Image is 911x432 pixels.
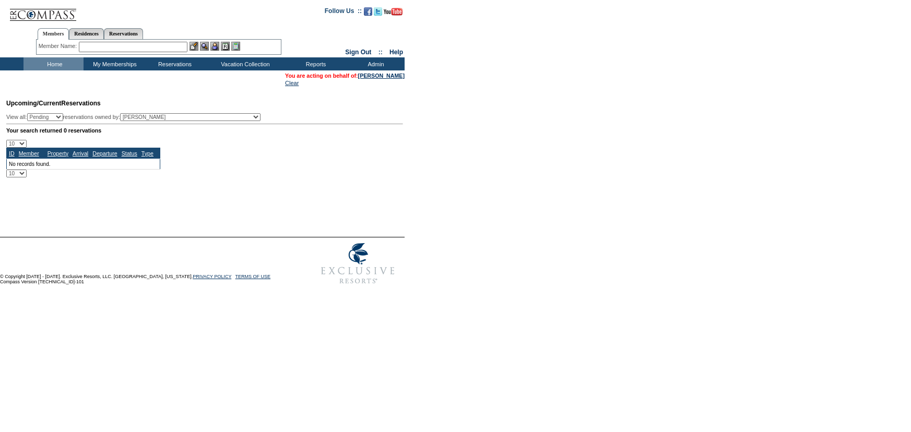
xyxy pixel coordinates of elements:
img: View [200,42,209,51]
a: Type [141,150,153,157]
img: Subscribe to our YouTube Channel [384,8,403,16]
img: b_calculator.gif [231,42,240,51]
a: Subscribe to our YouTube Channel [384,10,403,17]
a: TERMS OF USE [235,274,271,279]
a: Property [48,150,68,157]
a: PRIVACY POLICY [193,274,231,279]
div: View all: reservations owned by: [6,113,265,121]
span: :: [378,49,383,56]
span: Reservations [6,100,101,107]
td: Reports [285,57,345,70]
div: Your search returned 0 reservations [6,127,403,134]
img: Reservations [221,42,230,51]
img: Exclusive Resorts [311,237,405,290]
a: Follow us on Twitter [374,10,382,17]
td: Follow Us :: [325,6,362,19]
a: Reservations [104,28,143,39]
a: Clear [285,80,299,86]
span: Upcoming/Current [6,100,61,107]
td: Home [23,57,84,70]
a: Member [19,150,39,157]
a: Sign Out [345,49,371,56]
div: Member Name: [39,42,79,51]
img: b_edit.gif [190,42,198,51]
td: Reservations [144,57,204,70]
img: Become our fan on Facebook [364,7,372,16]
a: [PERSON_NAME] [358,73,405,79]
a: Members [38,28,69,40]
td: Admin [345,57,405,70]
span: You are acting on behalf of: [285,73,405,79]
td: Vacation Collection [204,57,285,70]
a: Status [122,150,137,157]
img: Follow us on Twitter [374,7,382,16]
td: My Memberships [84,57,144,70]
a: ID [9,150,15,157]
a: Residences [69,28,104,39]
a: Help [389,49,403,56]
td: No records found. [7,159,160,169]
img: Impersonate [210,42,219,51]
a: Departure [92,150,117,157]
a: Arrival [73,150,88,157]
a: Become our fan on Facebook [364,10,372,17]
